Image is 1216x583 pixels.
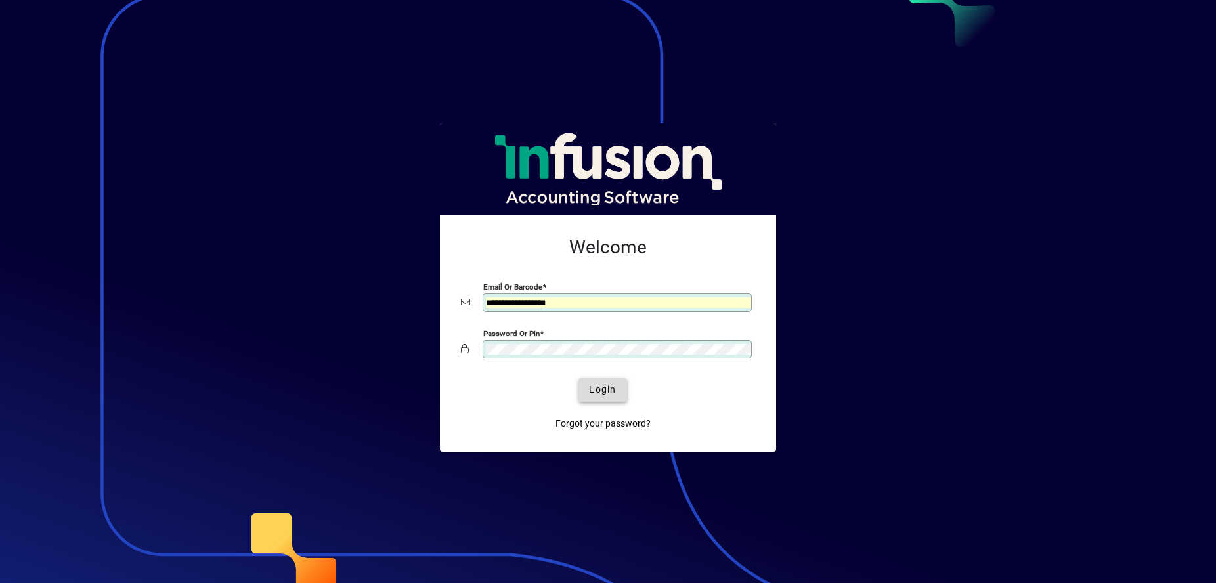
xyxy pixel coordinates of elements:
[461,236,755,259] h2: Welcome
[483,328,540,337] mat-label: Password or Pin
[483,282,542,291] mat-label: Email or Barcode
[589,383,616,397] span: Login
[550,412,656,436] a: Forgot your password?
[555,417,651,431] span: Forgot your password?
[578,378,626,402] button: Login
